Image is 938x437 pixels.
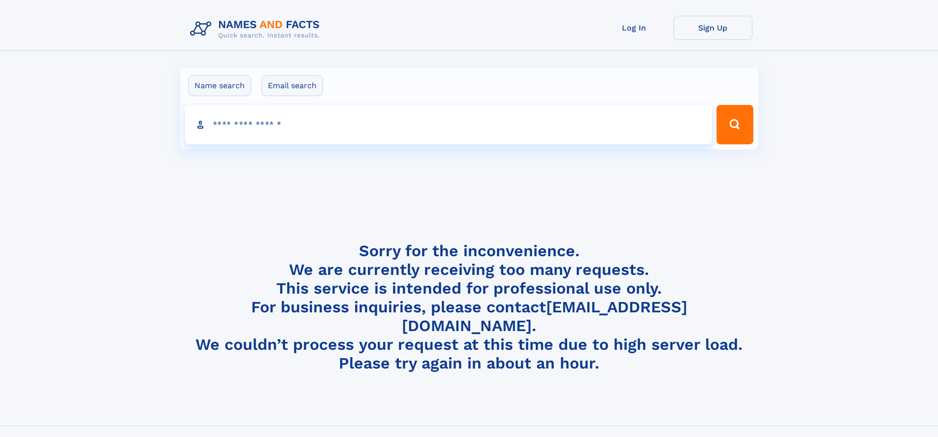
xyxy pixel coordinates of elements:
[402,298,687,335] a: [EMAIL_ADDRESS][DOMAIN_NAME]
[185,105,712,144] input: search input
[186,241,752,373] h4: Sorry for the inconvenience. We are currently receiving too many requests. This service is intend...
[716,105,753,144] button: Search Button
[674,16,752,40] a: Sign Up
[595,16,674,40] a: Log In
[261,75,323,96] label: Email search
[186,16,328,42] img: Logo Names and Facts
[188,75,251,96] label: Name search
